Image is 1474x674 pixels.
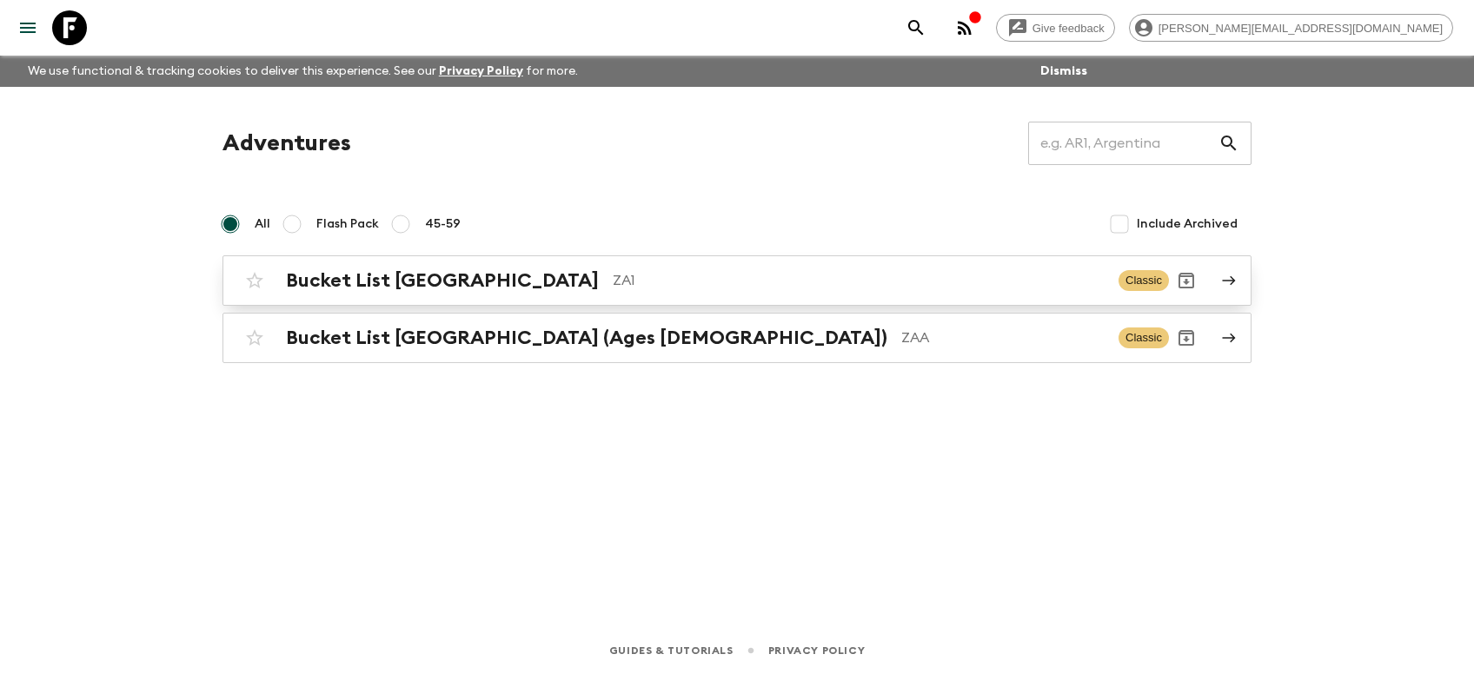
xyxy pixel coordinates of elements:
[1119,270,1169,291] span: Classic
[1119,327,1169,348] span: Classic
[255,215,270,233] span: All
[1023,22,1114,35] span: Give feedback
[768,641,865,660] a: Privacy Policy
[316,215,379,233] span: Flash Pack
[1169,263,1204,298] button: Archive
[286,327,887,349] h2: Bucket List [GEOGRAPHIC_DATA] (Ages [DEMOGRAPHIC_DATA])
[425,215,461,233] span: 45-59
[996,14,1115,42] a: Give feedback
[901,327,1105,348] p: ZAA
[899,10,933,45] button: search adventures
[613,270,1105,291] p: ZA1
[21,56,585,87] p: We use functional & tracking cookies to deliver this experience. See our for more.
[609,641,734,660] a: Guides & Tutorials
[1036,59,1092,83] button: Dismiss
[439,65,523,77] a: Privacy Policy
[286,269,599,292] h2: Bucket List [GEOGRAPHIC_DATA]
[1028,119,1218,168] input: e.g. AR1, Argentina
[10,10,45,45] button: menu
[1169,320,1204,355] button: Archive
[1149,22,1452,35] span: [PERSON_NAME][EMAIL_ADDRESS][DOMAIN_NAME]
[222,126,351,161] h1: Adventures
[222,313,1252,363] a: Bucket List [GEOGRAPHIC_DATA] (Ages [DEMOGRAPHIC_DATA])ZAAClassicArchive
[1137,215,1238,233] span: Include Archived
[222,255,1252,306] a: Bucket List [GEOGRAPHIC_DATA]ZA1ClassicArchive
[1129,14,1453,42] div: [PERSON_NAME][EMAIL_ADDRESS][DOMAIN_NAME]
